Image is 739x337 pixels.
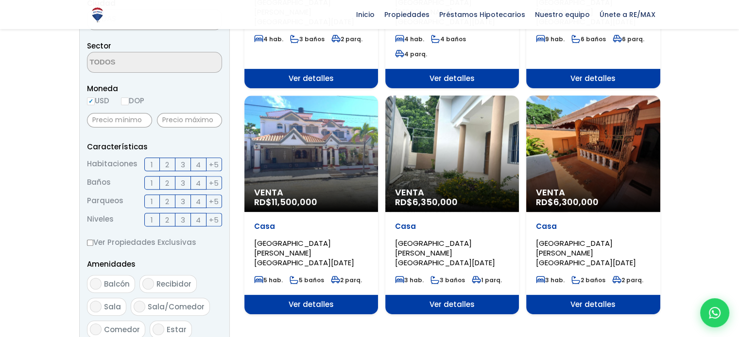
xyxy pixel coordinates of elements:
[612,276,643,284] span: 2 parq.
[536,196,599,208] span: RD$
[290,276,324,284] span: 5 baños
[87,158,137,171] span: Habitaciones
[181,177,185,189] span: 3
[87,52,182,73] textarea: Search
[151,159,153,171] span: 1
[536,188,650,197] span: Venta
[167,324,187,335] span: Estar
[181,159,185,171] span: 3
[165,177,169,189] span: 2
[254,276,283,284] span: 5 hab.
[87,113,152,128] input: Precio mínimo
[157,113,222,128] input: Precio máximo
[530,7,595,22] span: Nuestro equipo
[571,276,605,284] span: 2 baños
[87,213,114,226] span: Niveles
[351,7,379,22] span: Inicio
[244,295,378,314] span: Ver detalles
[134,301,145,312] input: Sala/Comedor
[395,276,424,284] span: 3 hab.
[536,35,565,43] span: 9 hab.
[87,41,111,51] span: Sector
[431,35,466,43] span: 4 baños
[87,236,222,248] label: Ver Propiedades Exclusivas
[254,238,354,268] span: [GEOGRAPHIC_DATA][PERSON_NAME][GEOGRAPHIC_DATA][DATE]
[87,240,93,246] input: Ver Propiedades Exclusivas
[254,188,368,197] span: Venta
[87,97,95,105] input: USD
[244,96,378,314] a: Venta RD$11,500,000 Casa [GEOGRAPHIC_DATA][PERSON_NAME][GEOGRAPHIC_DATA][DATE] 5 hab. 5 baños 2 p...
[151,195,153,208] span: 1
[165,214,169,226] span: 2
[104,302,121,312] span: Sala
[165,195,169,208] span: 2
[395,188,509,197] span: Venta
[196,214,201,226] span: 4
[156,279,191,289] span: Recibidor
[536,238,636,268] span: [GEOGRAPHIC_DATA][PERSON_NAME][GEOGRAPHIC_DATA][DATE]
[395,238,495,268] span: [GEOGRAPHIC_DATA][PERSON_NAME][GEOGRAPHIC_DATA][DATE]
[153,323,164,335] input: Estar
[87,176,111,190] span: Baños
[385,295,519,314] span: Ver detalles
[244,69,378,88] span: Ver detalles
[142,278,154,289] input: Recibidor
[209,159,219,171] span: +5
[613,35,644,43] span: 6 parq.
[254,222,368,231] p: Casa
[90,301,102,312] input: Sala
[331,35,362,43] span: 2 parq.
[181,214,185,226] span: 3
[151,177,153,189] span: 1
[121,97,129,105] input: DOP
[87,258,222,270] p: Amenidades
[87,82,222,95] span: Moneda
[290,35,325,43] span: 3 baños
[87,194,123,208] span: Parqueos
[526,69,660,88] span: Ver detalles
[526,295,660,314] span: Ver detalles
[90,323,102,335] input: Comedor
[472,276,502,284] span: 1 parq.
[209,214,219,226] span: +5
[254,35,283,43] span: 4 hab.
[412,196,458,208] span: 6,350,000
[331,276,362,284] span: 2 parq.
[89,6,106,23] img: Logo de REMAX
[209,177,219,189] span: +5
[87,95,109,107] label: USD
[536,222,650,231] p: Casa
[87,141,222,153] p: Características
[385,96,519,314] a: Venta RD$6,350,000 Casa [GEOGRAPHIC_DATA][PERSON_NAME][GEOGRAPHIC_DATA][DATE] 3 hab. 3 baños 1 pa...
[571,35,606,43] span: 6 baños
[553,196,599,208] span: 6,300,000
[526,96,660,314] a: Venta RD$6,300,000 Casa [GEOGRAPHIC_DATA][PERSON_NAME][GEOGRAPHIC_DATA][DATE] 3 hab. 2 baños 2 pa...
[151,214,153,226] span: 1
[272,196,317,208] span: 11,500,000
[254,196,317,208] span: RD$
[385,69,519,88] span: Ver detalles
[196,195,201,208] span: 4
[196,159,201,171] span: 4
[595,7,660,22] span: Únete a RE/MAX
[379,7,434,22] span: Propiedades
[104,279,130,289] span: Balcón
[104,324,140,335] span: Comedor
[90,278,102,289] input: Balcón
[209,195,219,208] span: +5
[165,159,169,171] span: 2
[430,276,465,284] span: 3 baños
[148,302,205,312] span: Sala/Comedor
[181,195,185,208] span: 3
[395,35,424,43] span: 4 hab.
[395,222,509,231] p: Casa
[196,177,201,189] span: 4
[434,7,530,22] span: Préstamos Hipotecarios
[395,196,458,208] span: RD$
[395,50,427,58] span: 4 parq.
[536,276,565,284] span: 3 hab.
[121,95,144,107] label: DOP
